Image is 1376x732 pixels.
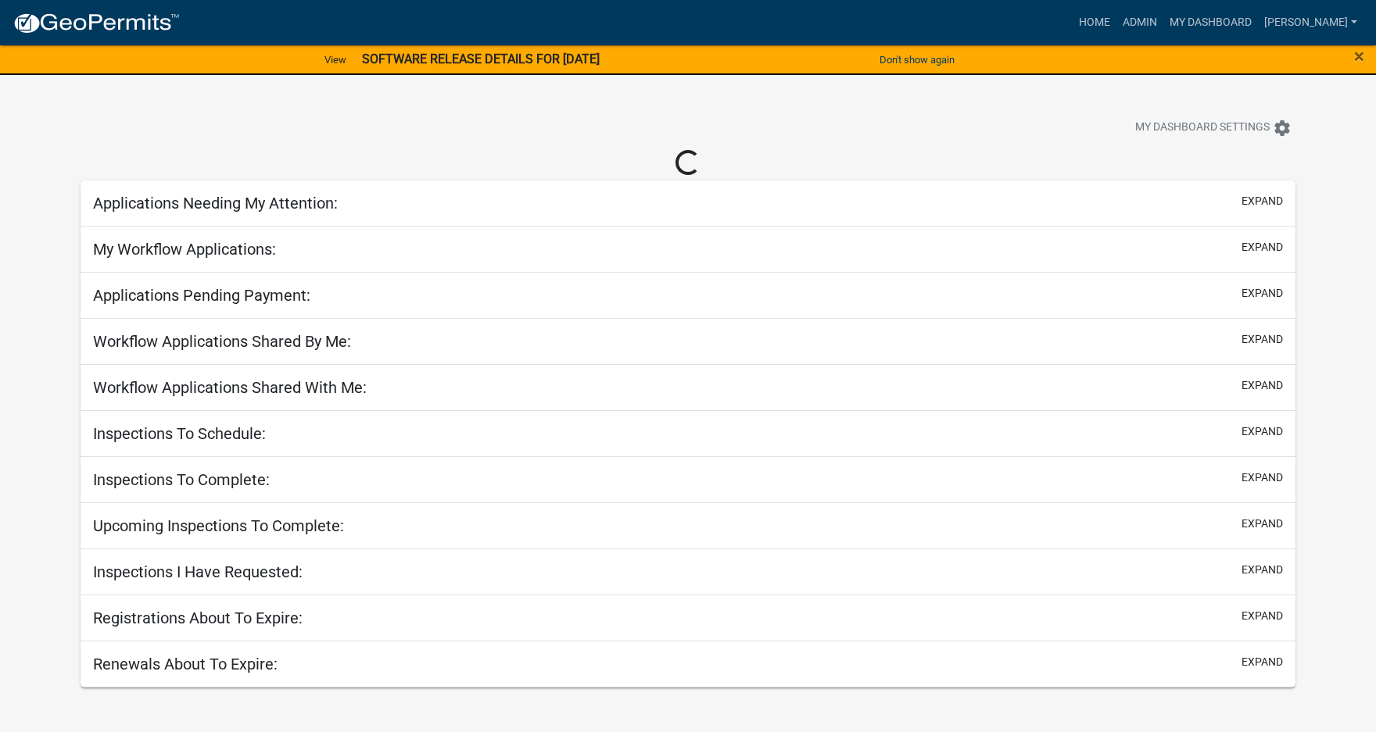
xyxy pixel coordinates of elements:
[93,655,278,673] h5: Renewals About To Expire:
[1354,45,1364,67] span: ×
[1073,8,1116,37] a: Home
[1163,8,1258,37] a: My Dashboard
[362,52,600,66] strong: SOFTWARE RELEASE DETAILS FOR [DATE]
[93,516,344,535] h5: Upcoming Inspections To Complete:
[1242,331,1283,348] button: expand
[93,332,351,351] h5: Workflow Applications Shared By Me:
[93,562,303,581] h5: Inspections I Have Requested:
[93,470,270,489] h5: Inspections To Complete:
[93,240,276,259] h5: My Workflow Applications:
[1273,119,1292,137] i: settings
[1242,516,1283,532] button: expand
[1242,423,1283,440] button: expand
[1242,377,1283,394] button: expand
[1242,285,1283,302] button: expand
[93,609,303,627] h5: Registrations About To Expire:
[1242,239,1283,255] button: expand
[318,47,353,73] a: View
[873,47,961,73] button: Don't show again
[93,194,338,212] h5: Applications Needing My Attention:
[1242,562,1283,578] button: expand
[1242,470,1283,486] button: expand
[1116,8,1163,37] a: Admin
[1354,47,1364,66] button: Close
[93,286,310,305] h5: Applications Pending Payment:
[93,424,266,443] h5: Inspections To Schedule:
[1242,608,1283,624] button: expand
[1258,8,1363,37] a: [PERSON_NAME]
[1242,193,1283,209] button: expand
[93,378,367,397] h5: Workflow Applications Shared With Me:
[1135,119,1270,137] span: My Dashboard Settings
[1242,654,1283,670] button: expand
[1123,112,1304,143] button: My Dashboard Settingssettings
